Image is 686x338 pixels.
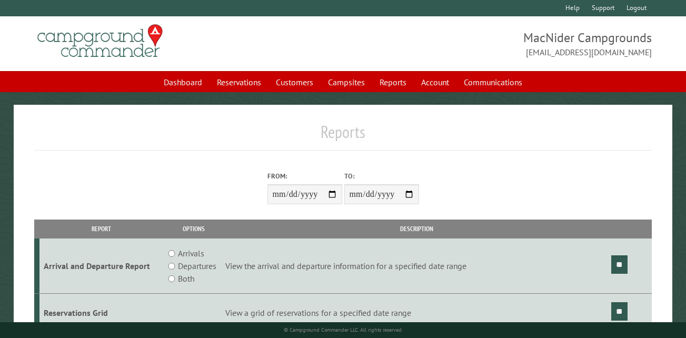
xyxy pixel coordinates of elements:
a: Reports [373,72,413,92]
a: Dashboard [157,72,208,92]
label: Both [178,272,194,285]
small: © Campground Commander LLC. All rights reserved. [284,326,403,333]
img: Campground Commander [34,21,166,62]
a: Campsites [322,72,371,92]
td: Arrival and Departure Report [39,238,164,294]
th: Description [224,220,610,238]
th: Options [164,220,224,238]
a: Reservations [211,72,267,92]
a: Communications [458,72,529,92]
a: Account [415,72,455,92]
label: Arrivals [178,247,204,260]
span: MacNider Campgrounds [EMAIL_ADDRESS][DOMAIN_NAME] [343,29,652,58]
th: Report [39,220,164,238]
h1: Reports [34,122,652,151]
td: View a grid of reservations for a specified date range [224,294,610,332]
td: Reservations Grid [39,294,164,332]
td: View the arrival and departure information for a specified date range [224,238,610,294]
label: Departures [178,260,216,272]
a: Customers [270,72,320,92]
label: From: [267,171,342,181]
label: To: [344,171,419,181]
